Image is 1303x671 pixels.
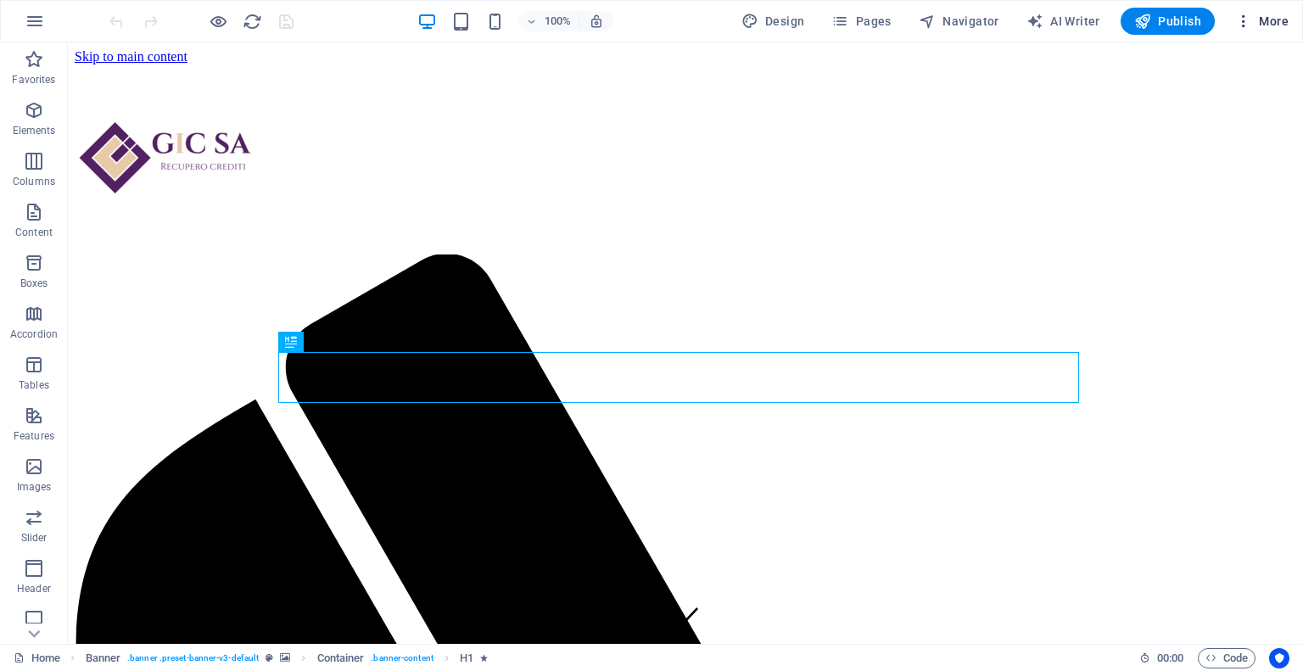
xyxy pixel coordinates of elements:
[20,277,48,290] p: Boxes
[735,8,812,35] button: Design
[1198,648,1255,668] button: Code
[13,175,55,188] p: Columns
[242,11,262,31] button: reload
[1139,648,1184,668] h6: Session time
[741,13,805,30] span: Design
[280,653,290,663] i: This element contains a background
[1020,8,1107,35] button: AI Writer
[1169,651,1172,664] span: :
[127,648,259,668] span: . banner .preset-banner-v3-default
[243,12,262,31] i: Reload page
[519,11,579,31] button: 100%
[19,378,49,392] p: Tables
[10,327,58,341] p: Accordion
[13,124,56,137] p: Elements
[831,13,891,30] span: Pages
[86,648,121,668] span: Click to select. Double-click to edit
[1134,13,1201,30] span: Publish
[21,531,48,545] p: Slider
[17,582,51,596] p: Header
[1205,648,1248,668] span: Code
[12,73,55,87] p: Favorites
[1228,8,1295,35] button: More
[825,8,898,35] button: Pages
[208,11,228,31] button: Click here to leave preview mode and continue editing
[1269,648,1289,668] button: Usercentrics
[1026,13,1100,30] span: AI Writer
[266,653,273,663] i: This element is a customizable preset
[480,653,488,663] i: Element contains an animation
[14,648,60,668] a: Click to cancel selection. Double-click to open Pages
[912,8,1006,35] button: Navigator
[86,648,489,668] nav: breadcrumb
[1121,8,1215,35] button: Publish
[7,7,120,21] a: Skip to main content
[15,226,53,239] p: Content
[317,648,365,668] span: Click to select. Double-click to edit
[919,13,999,30] span: Navigator
[371,648,433,668] span: . banner-content
[14,429,54,443] p: Features
[545,11,572,31] h6: 100%
[589,14,604,29] i: On resize automatically adjust zoom level to fit chosen device.
[17,480,52,494] p: Images
[460,648,473,668] span: Click to select. Double-click to edit
[1157,648,1183,668] span: 00 00
[735,8,812,35] div: Design (Ctrl+Alt+Y)
[1235,13,1289,30] span: More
